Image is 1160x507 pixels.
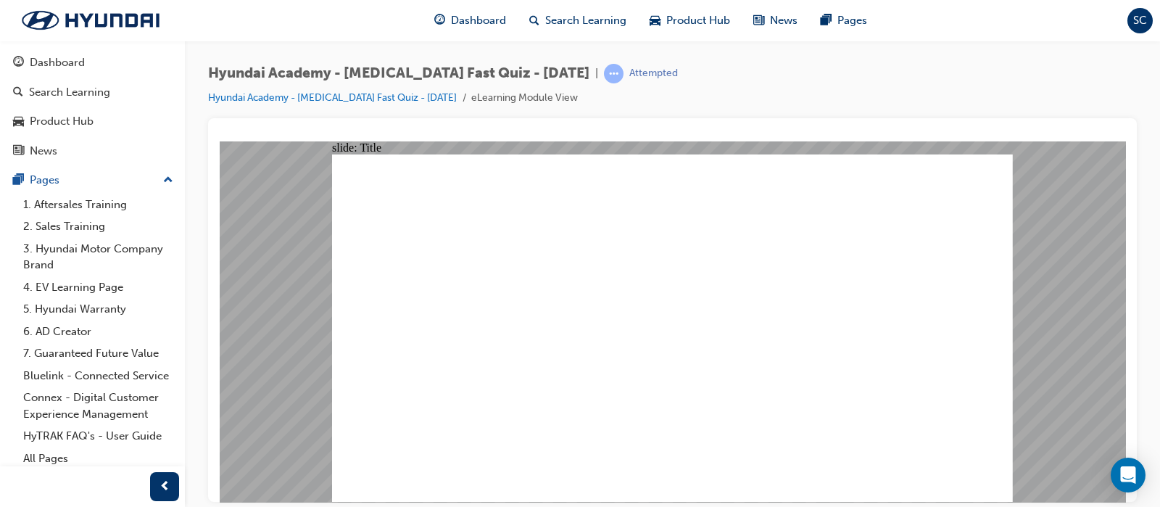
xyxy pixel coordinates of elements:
a: 5. Hyundai Warranty [17,298,179,321]
a: car-iconProduct Hub [638,6,742,36]
button: DashboardSearch LearningProduct HubNews [6,46,179,167]
div: Product Hub [30,113,94,130]
span: news-icon [13,145,24,158]
span: | [595,65,598,82]
span: News [770,12,797,29]
span: search-icon [529,12,539,30]
span: Dashboard [451,12,506,29]
a: 7. Guaranteed Future Value [17,342,179,365]
span: Pages [837,12,867,29]
a: Dashboard [6,49,179,76]
div: Open Intercom Messenger [1111,458,1145,492]
a: Search Learning [6,79,179,106]
a: 1. Aftersales Training [17,194,179,216]
a: pages-iconPages [809,6,879,36]
span: Product Hub [666,12,730,29]
span: car-icon [13,115,24,128]
span: prev-icon [159,478,170,496]
div: Pages [30,172,59,189]
a: 4. EV Learning Page [17,276,179,299]
span: Search Learning [545,12,626,29]
span: car-icon [650,12,660,30]
span: Hyundai Academy - [MEDICAL_DATA] Fast Quiz - [DATE] [208,65,589,82]
a: 3. Hyundai Motor Company Brand [17,238,179,276]
a: guage-iconDashboard [423,6,518,36]
span: up-icon [163,171,173,190]
a: Connex - Digital Customer Experience Management [17,387,179,425]
a: 6. AD Creator [17,321,179,343]
a: News [6,138,179,165]
div: News [30,143,57,160]
span: guage-icon [434,12,445,30]
span: guage-icon [13,57,24,70]
button: SC [1127,8,1153,33]
li: eLearning Module View [471,90,578,107]
a: All Pages [17,448,179,470]
button: Pages [6,167,179,194]
a: Product Hub [6,108,179,135]
img: Trak [7,5,174,36]
a: HyTRAK FAQ's - User Guide [17,425,179,448]
span: search-icon [13,86,23,99]
div: Search Learning [29,84,110,101]
span: pages-icon [13,174,24,187]
span: pages-icon [821,12,832,30]
a: Hyundai Academy - [MEDICAL_DATA] Fast Quiz - [DATE] [208,91,457,104]
span: learningRecordVerb_ATTEMPT-icon [604,64,623,83]
span: news-icon [753,12,764,30]
a: 2. Sales Training [17,215,179,238]
div: Attempted [629,67,678,81]
a: news-iconNews [742,6,809,36]
a: search-iconSearch Learning [518,6,638,36]
span: SC [1133,12,1147,29]
a: Bluelink - Connected Service [17,365,179,387]
div: Dashboard [30,54,85,71]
